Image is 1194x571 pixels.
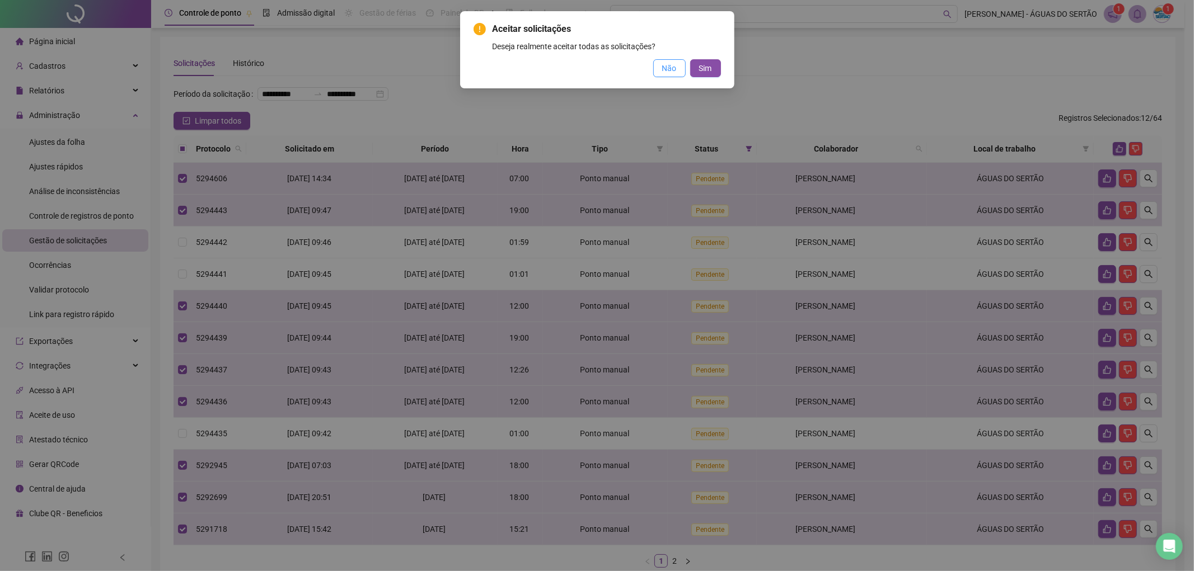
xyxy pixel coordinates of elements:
span: Aceitar solicitações [493,22,721,36]
span: Sim [699,62,712,74]
div: Open Intercom Messenger [1156,533,1183,560]
button: Sim [690,59,721,77]
div: Deseja realmente aceitar todas as solicitações? [493,40,721,53]
span: Não [662,62,677,74]
span: exclamation-circle [474,23,486,35]
button: Não [653,59,686,77]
